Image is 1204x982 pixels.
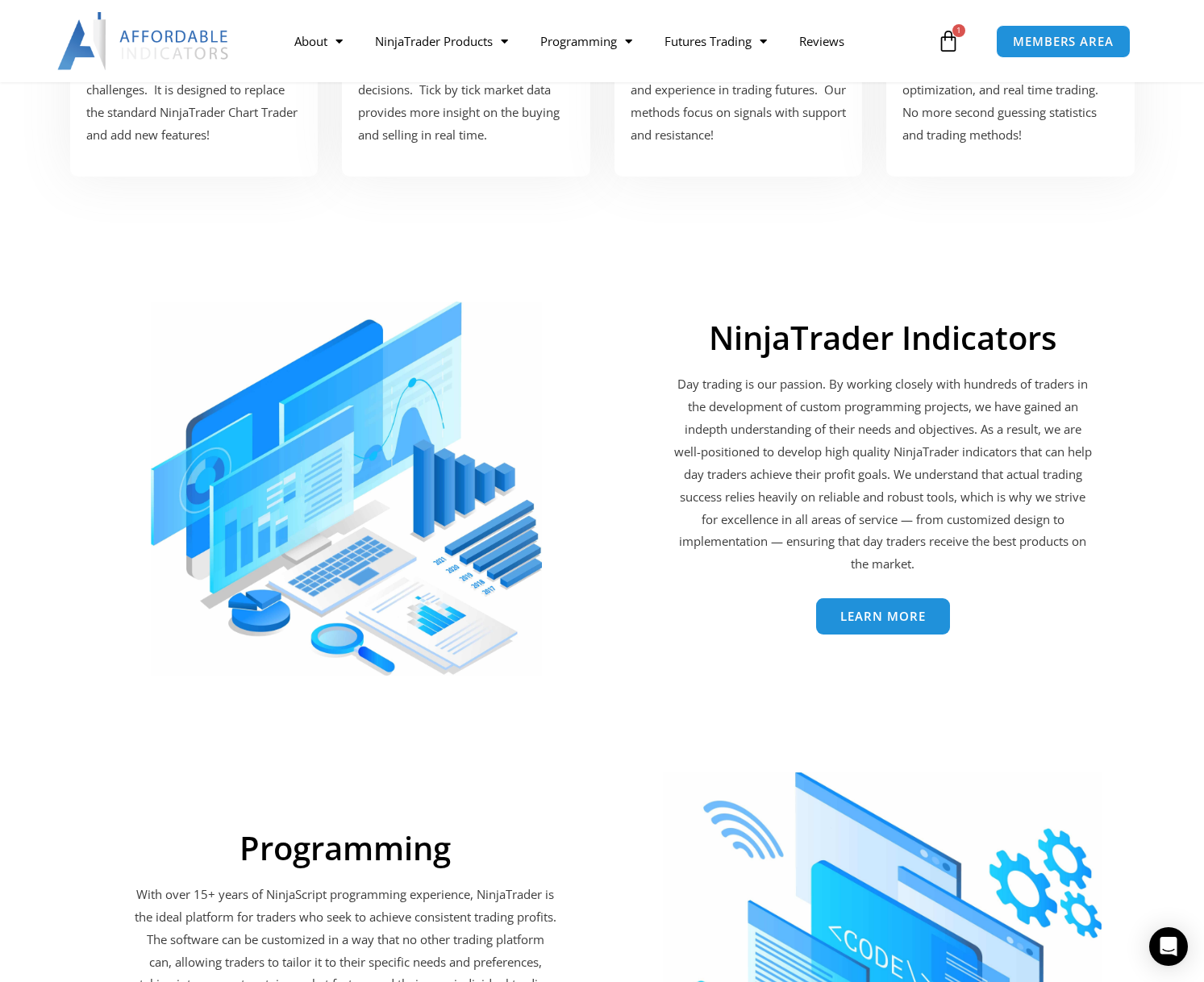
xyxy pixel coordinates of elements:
div: Open Intercom Messenger [1149,927,1188,966]
img: ProductsSection 1 scaled | Affordable Indicators – NinjaTrader [151,302,542,675]
a: Programming [524,23,648,60]
nav: Menu [278,23,933,60]
a: Reviews [783,23,860,60]
h2: NinjaTrader Indicators [672,318,1094,357]
span: Learn More [840,610,926,622]
a: 1 [913,18,984,64]
p: Day trading is our passion. By working closely with hundreds of traders in the development of cus... [672,373,1094,576]
a: MEMBERS AREA [996,25,1131,58]
span: MEMBERS AREA [1013,35,1114,48]
img: LogoAI | Affordable Indicators – NinjaTrader [57,12,231,70]
a: NinjaTrader Products [359,23,524,60]
span: 1 [952,24,965,37]
a: Learn More [816,598,950,635]
h2: Programming [135,829,556,868]
a: Futures Trading [648,23,783,60]
a: About [278,23,359,60]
